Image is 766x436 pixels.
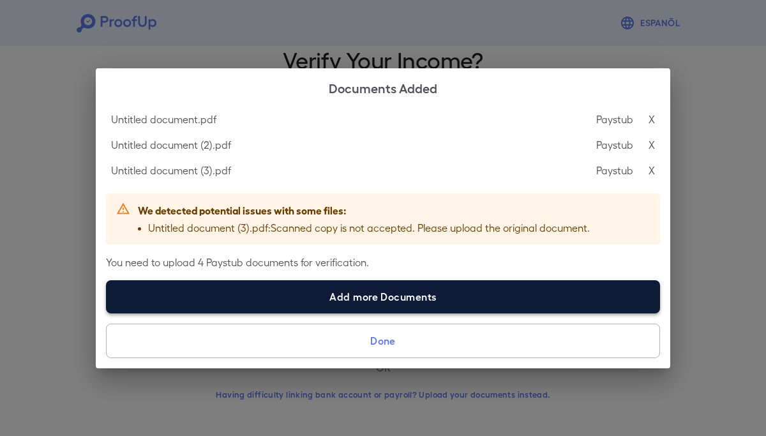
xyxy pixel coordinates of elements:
p: X [649,137,655,153]
p: Untitled document (3).pdf : Scanned copy is not accepted. Please upload the original document. [148,220,590,236]
p: Untitled document.pdf [111,112,216,127]
p: Paystub [596,137,633,153]
p: X [649,112,655,127]
label: Add more Documents [106,280,660,313]
button: Done [106,324,660,358]
p: Untitled document (3).pdf [111,163,231,178]
p: Paystub [596,112,633,127]
p: Untitled document (2).pdf [111,137,231,153]
p: You need to upload 4 Paystub documents for verification. [106,255,660,270]
p: Paystub [596,163,633,178]
p: We detected potential issues with some files: [138,202,590,218]
p: X [649,163,655,178]
h2: Documents Added [96,68,670,107]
